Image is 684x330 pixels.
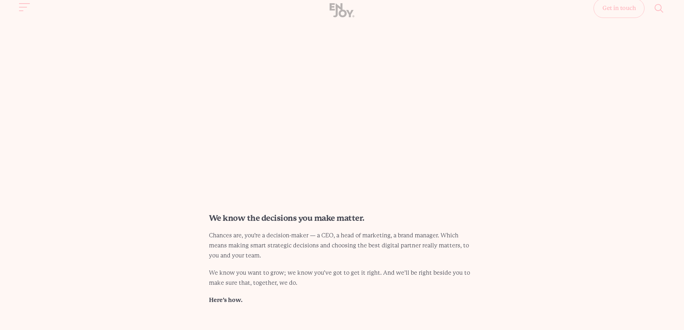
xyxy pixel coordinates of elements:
button: Site navigation [17,13,32,28]
button: Site search [652,14,667,29]
strong: Here’s how. [209,297,242,303]
a: Get in touch [594,12,645,31]
h2: We know the decisions you make matter. [209,213,475,224]
p: Chances are, you’re a decision-maker — a CEO, a head of marketing, a brand manager. Which means m... [209,231,475,261]
p: We know you want to grow; we know you’ve got to get it right. And we’ll be right beside you to ma... [209,268,475,288]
